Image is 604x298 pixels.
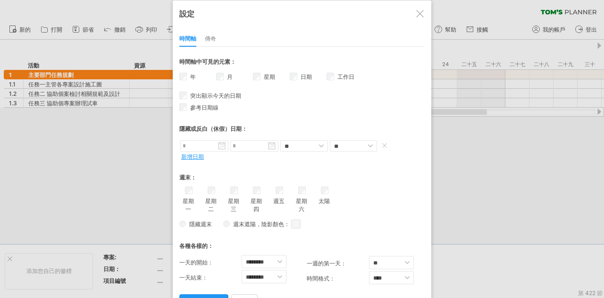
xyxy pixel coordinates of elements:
font: 年 [190,73,196,80]
font: 太陽 [319,197,330,204]
font: 參考日期線 [190,104,218,111]
font: 星期四 [251,197,262,213]
font: 週末： [179,174,196,181]
font: ，陰影顏色： [256,221,290,228]
font: 一週的第一天： [307,260,346,267]
font: 工作日 [337,73,354,80]
font: 傳奇 [205,35,216,42]
font: 星期六 [296,197,307,213]
font: 週五 [273,197,285,204]
font: 週末遮陽 [233,221,256,228]
font: 一天結束： [179,274,208,281]
a: 新增日期 [181,153,204,160]
font: 時間軸中可見的元素： [179,58,236,65]
font: 各種各樣的： [179,242,213,249]
font: 突出顯示今天的日期 [190,92,241,99]
font: 月 [227,73,233,80]
span: 按一下此處以變更陰影顏色 [291,220,301,229]
font: 隱藏或反白（休假）日期： [179,125,247,132]
font: 時間格式： [307,275,335,282]
font: 日期 [301,73,312,80]
font: 一天的開始： [179,259,213,266]
font: 時間軸 [179,35,196,42]
font: 隱藏週末 [189,221,212,228]
font: 設定 [179,9,194,18]
font: 星期一 [183,197,194,213]
font: 星期 [264,73,275,80]
font: 星期二 [205,197,217,213]
font: 星期三 [228,197,239,213]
